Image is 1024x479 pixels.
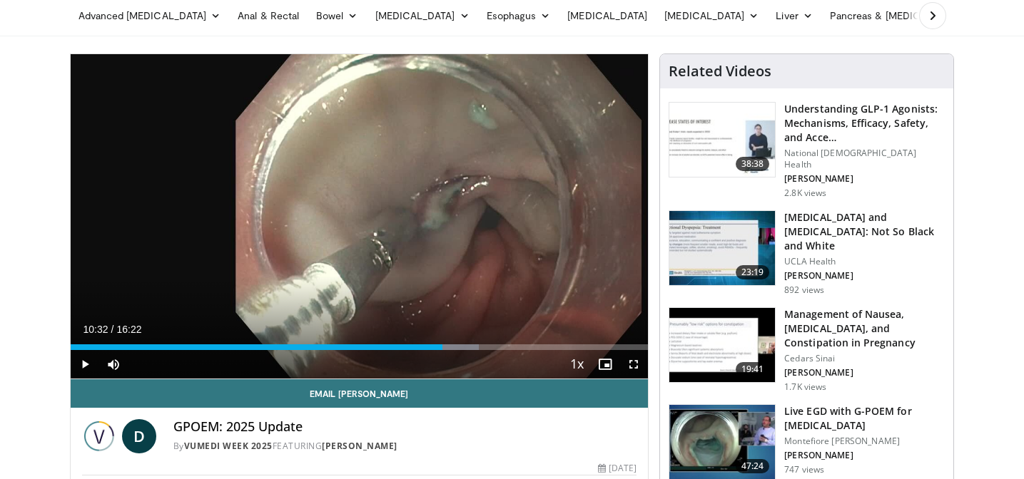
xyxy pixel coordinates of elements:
a: 23:19 [MEDICAL_DATA] and [MEDICAL_DATA]: Not So Black and White UCLA Health [PERSON_NAME] 892 views [669,210,945,296]
p: Cedars Sinai [784,353,945,364]
a: Bowel [308,1,366,30]
div: [DATE] [598,462,637,475]
a: Esophagus [478,1,559,30]
p: 2.8K views [784,187,826,199]
video-js: Video Player [71,54,649,379]
span: 10:32 [83,324,108,335]
p: Montefiore [PERSON_NAME] [784,436,945,447]
a: [MEDICAL_DATA] [367,1,478,30]
div: Progress Bar [71,344,649,350]
h3: Understanding GLP-1 Agonists: Mechanisms, Efficacy, Safety, and Acce… [784,102,945,145]
span: 47:24 [736,459,770,473]
p: 1.7K views [784,381,826,393]
a: D [122,419,156,453]
h4: GPOEM: 2025 Update [173,419,637,435]
a: Pancreas & [MEDICAL_DATA] [821,1,988,30]
a: 38:38 Understanding GLP-1 Agonists: Mechanisms, Efficacy, Safety, and Acce… National [DEMOGRAPHIC... [669,102,945,199]
a: 19:41 Management of Nausea, [MEDICAL_DATA], and Constipation in Pregnancy Cedars Sinai [PERSON_NA... [669,307,945,393]
p: National [DEMOGRAPHIC_DATA] Health [784,148,945,170]
a: [PERSON_NAME] [322,440,397,452]
span: 19:41 [736,362,770,376]
a: Liver [767,1,821,30]
button: Mute [99,350,128,378]
a: [MEDICAL_DATA] [656,1,767,30]
span: / [111,324,114,335]
div: By FEATURING [173,440,637,453]
button: Playback Rate [562,350,591,378]
a: Email [PERSON_NAME] [71,379,649,408]
span: 38:38 [736,157,770,171]
a: Advanced [MEDICAL_DATA] [70,1,230,30]
p: [PERSON_NAME] [784,367,945,378]
p: UCLA Health [784,256,945,267]
img: 51017488-4c10-4926-9dc3-d6d3957cf75a.150x105_q85_crop-smart_upscale.jpg [669,308,775,382]
a: Anal & Rectal [229,1,308,30]
h3: [MEDICAL_DATA] and [MEDICAL_DATA]: Not So Black and White [784,210,945,253]
p: 747 views [784,464,824,475]
h4: Related Videos [669,63,771,80]
p: [PERSON_NAME] [784,450,945,461]
h3: Live EGD with G-POEM for [MEDICAL_DATA] [784,404,945,433]
button: Fullscreen [619,350,648,378]
p: [PERSON_NAME] [784,173,945,185]
button: Play [71,350,99,378]
p: [PERSON_NAME] [784,270,945,282]
img: 65f4abe4-8851-4095-bf95-68cae67d5ccb.150x105_q85_crop-smart_upscale.jpg [669,211,775,285]
a: [MEDICAL_DATA] [559,1,656,30]
p: 892 views [784,284,824,296]
img: b265aa15-2b4d-4c62-b93c-6967e6f390db.150x105_q85_crop-smart_upscale.jpg [669,405,775,479]
a: Vumedi Week 2025 [184,440,273,452]
span: 16:22 [116,324,141,335]
img: 10897e49-57d0-4dda-943f-d9cde9436bef.150x105_q85_crop-smart_upscale.jpg [669,103,775,177]
h3: Management of Nausea, [MEDICAL_DATA], and Constipation in Pregnancy [784,307,945,350]
button: Enable picture-in-picture mode [591,350,619,378]
span: 23:19 [736,265,770,279]
img: Vumedi Week 2025 [82,419,116,453]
